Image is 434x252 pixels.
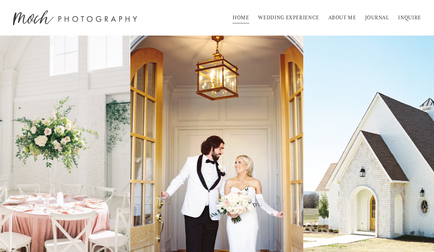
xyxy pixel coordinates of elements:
a: ABOUT ME [328,12,356,24]
a: INQUIRE [398,12,421,24]
a: JOURNAL [365,12,389,24]
a: HOME [233,12,249,24]
a: WEDDING EXPERIENCE [258,12,319,24]
img: Moch Snyder Photography | Destination Wedding &amp; Lifestyle Film Photographer [13,10,137,25]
